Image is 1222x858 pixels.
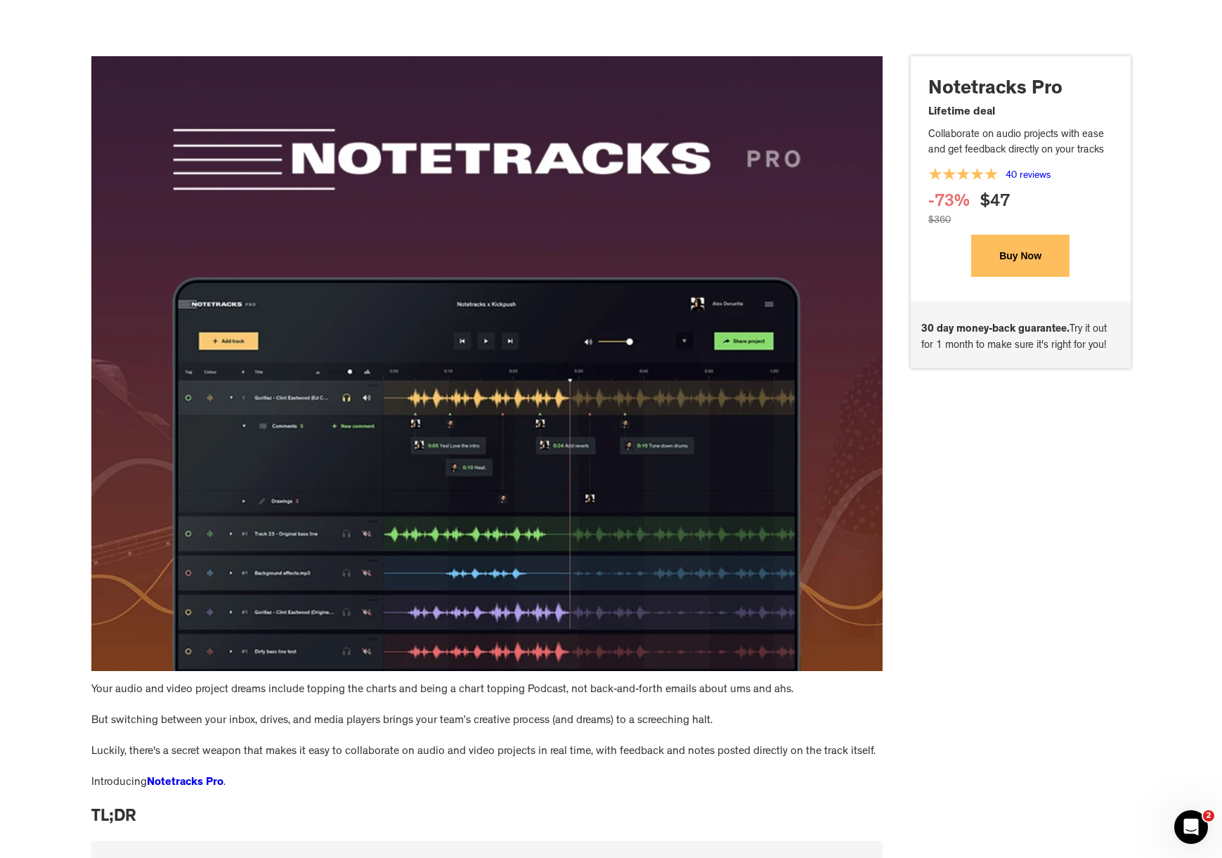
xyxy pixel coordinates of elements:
div: But switching between your inbox, drives, and media players brings your team’s creative process (... [91,713,882,743]
div: $360 [928,214,951,235]
iframe: Intercom live chat [1174,810,1208,844]
div: $47 [980,193,1010,214]
a: 40 reviews [1006,171,1051,181]
p: Collaborate on audio projects with ease and get feedback directly on your tracks [928,128,1113,160]
p: Try it out for 1 month to make sure it's right for you! [921,323,1120,354]
p: Lifetime deal [928,104,1113,121]
span: 2 [1203,810,1214,821]
div: Luckily, there's a secret weapon that makes it easy to collaborate on audio and video projects in... [91,743,882,774]
div: Your audio and video project dreams include topping the charts and being a chart topping Podcast,... [91,682,882,713]
div: -73% [928,193,970,214]
button: Buy Now [971,235,1070,277]
strong: 30 day money-back guarantee. [921,325,1070,335]
div: Introducing . [91,774,882,805]
div: TL;DR [91,805,882,841]
a: Notetracks Pro [147,777,223,788]
p: Notetracks Pro [928,77,1113,104]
